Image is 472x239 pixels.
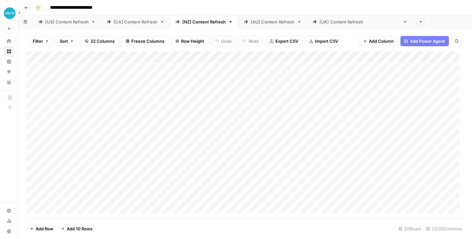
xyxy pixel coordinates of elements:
[4,46,14,57] a: Browse
[4,5,14,21] button: Workspace: XeroOps
[4,226,14,236] button: Help + Support
[307,15,413,28] a: [[GEOGRAPHIC_DATA]] Content Refresh
[315,38,338,44] span: Import CSV
[171,36,208,46] button: Row Height
[33,15,101,28] a: [US] Content Refresh
[121,36,169,46] button: Freeze Columns
[410,38,445,44] span: Add Power Agent
[36,226,53,232] span: Add Row
[4,216,14,226] a: Usage
[211,36,236,46] button: Undo
[114,19,157,25] div: [CA] Content Refresh
[56,36,78,46] button: Sort
[238,15,307,28] a: [AU] Content Refresh
[29,36,53,46] button: Filter
[101,15,170,28] a: [CA] Content Refresh
[4,57,14,67] a: Insights
[369,38,394,44] span: Add Column
[170,15,238,28] a: [NZ] Content Refresh
[266,36,302,46] button: Export CSV
[91,38,115,44] span: 22 Columns
[319,19,400,25] div: [[GEOGRAPHIC_DATA]] Content Refresh
[57,224,96,234] button: Add 10 Rows
[81,36,119,46] button: 22 Columns
[251,19,294,25] div: [AU] Content Refresh
[181,38,204,44] span: Row Height
[396,224,424,234] div: 211 Rows
[131,38,164,44] span: Freeze Columns
[67,226,92,232] span: Add 10 Rows
[4,77,14,87] a: Your Data
[239,36,263,46] button: Redo
[4,7,15,19] img: XeroOps Logo
[4,67,14,77] a: Opportunities
[221,38,232,44] span: Undo
[60,38,68,44] span: Sort
[275,38,298,44] span: Export CSV
[249,38,259,44] span: Redo
[4,36,14,46] a: Home
[424,224,464,234] div: 22/22 Columns
[359,36,398,46] button: Add Column
[400,36,449,46] button: Add Power Agent
[4,206,14,216] a: Settings
[45,19,89,25] div: [US] Content Refresh
[182,19,226,25] div: [NZ] Content Refresh
[33,38,43,44] span: Filter
[305,36,342,46] button: Import CSV
[26,224,57,234] button: Add Row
